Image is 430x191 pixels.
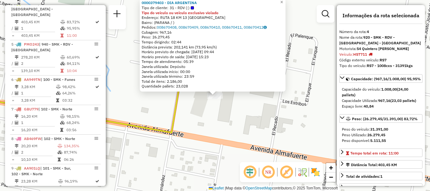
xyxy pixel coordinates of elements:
[21,156,57,163] td: 10,10 KM
[15,150,19,154] i: Total de Atividades
[62,84,95,90] td: 98,42%
[94,42,98,46] em: Opções
[371,186,387,190] strong: 2.186,00
[279,165,294,180] span: Exibir rótulo
[339,29,422,35] div: Número da rota:
[142,69,284,74] div: Janela utilizada início: 00:00
[15,121,19,125] i: Total de Atividades
[21,19,60,25] td: 403,45 KM
[364,104,374,109] strong: 40,84
[21,60,60,67] td: 2
[339,160,422,169] a: Distância Total:403,45 KM
[66,19,95,25] td: 83,72%
[21,113,60,120] td: 16,20 KM
[21,127,60,133] td: 16,20 KM
[58,150,62,154] i: % de utilização da cubagem
[378,162,397,167] span: 403,45 KM
[142,49,284,54] div: Horário previsto de chegada: [DATE] 09:44
[381,87,397,92] strong: 1.008,00
[339,52,422,57] div: Veículo:
[346,185,387,191] div: Total de itens:
[142,74,284,79] div: Janela utilizada término: 23:59
[370,138,386,143] strong: 5.111,55
[11,90,14,96] td: /
[41,136,75,141] span: | 102 - SMK - Norte
[380,58,387,62] strong: RS7
[142,15,284,20] div: Endereço: RUTA 18 KM 13 [GEOGRAPHIC_DATA]
[326,163,336,172] a: Zoom in
[24,42,39,47] span: PMO243
[95,179,99,183] i: Rota otimizada
[21,68,60,74] td: 139,10 KM
[11,68,14,74] td: =
[225,186,226,190] span: |
[11,149,14,155] td: /
[11,136,75,141] span: 8 -
[11,42,73,52] span: 5 -
[15,26,19,30] i: Total de Atividades
[261,165,276,180] span: Ocultar NR
[24,166,40,171] span: AA901LQ
[339,63,422,69] div: Tipo do veículo:
[342,104,420,109] div: Espaço livre:
[246,186,272,190] a: OpenStreetMap
[157,25,267,30] a: 008670408, 008670409, 008670410, 008670411, 008670412
[94,77,98,81] em: Opções
[60,128,63,132] i: Tempo total em rota
[21,149,57,155] td: 2
[142,45,284,50] div: Distância prevista: 202,141 km (73,95 km/h)
[390,98,416,103] strong: (23,03 pallets)
[60,26,65,30] i: % de utilização da cubagem
[329,173,333,181] span: −
[60,62,65,65] i: % de utilização da cubagem
[64,184,95,191] td: 79,15%
[209,186,224,190] a: Leaflet
[11,107,72,111] span: 7 -
[142,64,284,69] div: Janela utilizada: Depósito
[66,60,95,67] td: 84,11%
[56,98,59,102] i: Tempo total em rota
[21,178,58,184] td: 23,28 KM
[15,85,19,89] i: Distância Total
[380,174,382,179] strong: 1
[339,124,422,146] div: Peso: (26.279,45/31.391,00) 83,72%
[11,42,73,52] span: | 940 - SMK - RDV - [GEOGRAPHIC_DATA]
[11,60,14,67] td: /
[346,174,382,179] span: Total de atividades:
[38,107,72,111] span: | 102 - SMK - Norte
[94,166,98,170] em: Opções
[15,144,19,148] i: Distância Total
[64,149,98,155] td: 87,74%
[319,8,332,20] a: Exibir filtros
[11,156,14,163] td: =
[310,167,320,177] img: Exibir/Ocultar setores
[66,68,95,74] td: 10:04
[21,90,56,96] td: 1
[66,127,98,133] td: 03:56
[21,120,60,126] td: 1
[62,90,95,96] td: 64,26%
[142,0,197,5] a: 0000379403 - DIA ARGENTINA
[60,55,65,59] i: % de utilização do peso
[15,91,19,95] i: Total de Atividades
[95,55,99,59] i: Rota otimizada
[11,1,72,17] span: | 920 - SMK - RDV - [GEOGRAPHIC_DATA] - [GEOGRAPHIC_DATA]
[15,186,19,189] i: Total de Atividades
[11,1,72,17] span: 4 -
[24,136,41,141] span: AB469FW
[326,172,336,182] a: Zoom out
[64,143,98,149] td: 134,35%
[346,162,397,168] div: Distância Total:
[60,69,64,73] i: Tempo total em rota
[339,74,422,83] a: Capacidade: (967,16/1.008,00) 95,95%
[60,20,65,24] i: % de utilização do peso
[15,55,19,59] i: Distância Total
[66,113,98,120] td: 98,15%
[94,137,98,140] em: Opções
[378,98,390,103] strong: 967,16
[24,77,41,82] span: AA949TN
[142,40,284,45] div: Tempo dirigindo: 02:44
[58,186,63,189] i: % de utilização da cubagem
[11,166,71,176] span: | 101 - SMK - Sur, 102 - SMK - Norte
[15,62,19,65] i: Total de Atividades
